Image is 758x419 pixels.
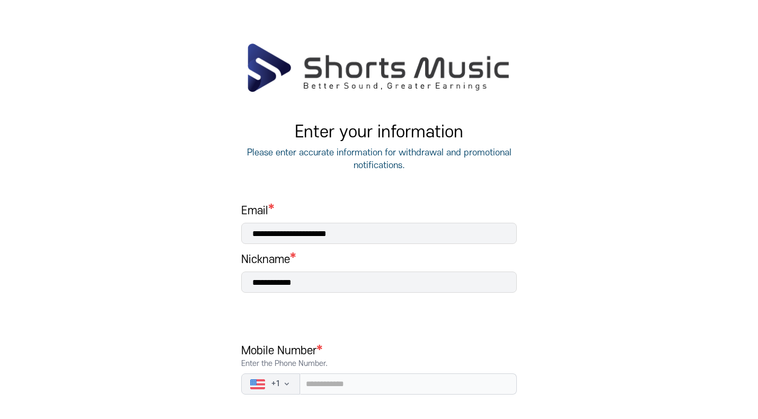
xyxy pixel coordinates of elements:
p: Enter the Phone Number. [241,359,517,369]
span: + 1 [271,379,280,389]
h1: Mobile Number [241,344,517,369]
img: ShortsMusic [246,42,512,93]
h1: Email [241,204,517,219]
h1: Nickname [241,252,290,267]
p: Please enter accurate information for withdrawal and promotional notifications. [241,146,517,172]
p: Enter your information [241,123,517,142]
